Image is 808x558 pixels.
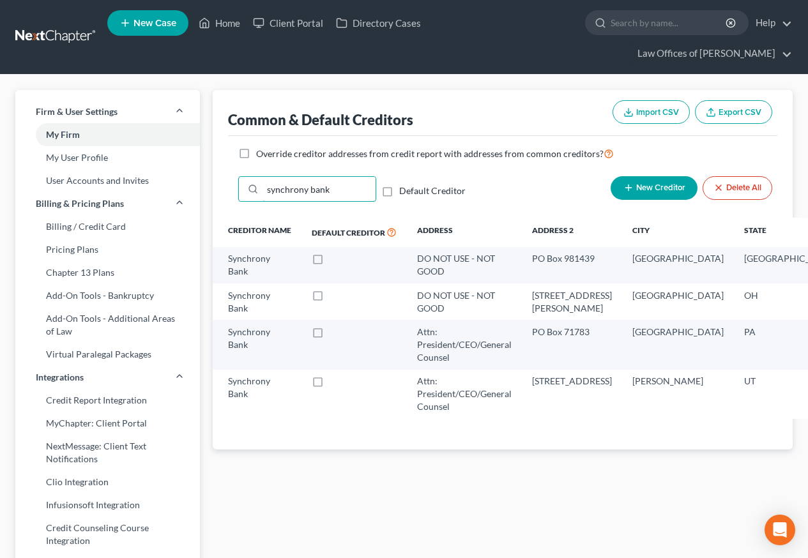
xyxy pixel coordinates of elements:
div: Common & Default Creditors [228,110,413,129]
div: [GEOGRAPHIC_DATA] [632,252,724,265]
span: Integrations [36,371,84,384]
div: [GEOGRAPHIC_DATA] [632,326,724,338]
a: Add-On Tools - Additional Areas of Law [15,307,200,343]
span: City [632,225,650,235]
a: Credit Counseling Course Integration [15,517,200,552]
div: [GEOGRAPHIC_DATA] [632,289,724,302]
input: Search by name... [611,11,728,34]
span: Address 2 [532,225,574,235]
a: Firm & User Settings [15,100,200,123]
span: State [744,225,766,235]
button: Export CSV [695,100,772,124]
div: Synchrony Bank [228,252,291,278]
a: Directory Cases [330,11,427,34]
a: Home [192,11,247,34]
a: NextMessage: Client Text Notifications [15,435,200,471]
label: Default Creditor [399,185,466,197]
a: Add-On Tools - Bankruptcy [15,284,200,307]
span: New Creditor [636,183,685,193]
a: Clio Integration [15,471,200,494]
span: Billing & Pricing Plans [36,197,124,210]
div: Attn: President/CEO/General Counsel [417,326,512,364]
a: Billing / Credit Card [15,215,200,238]
span: Delete All [726,183,761,193]
a: Credit Report Integration [15,389,200,412]
a: Client Portal [247,11,330,34]
span: Override creditor addresses from credit report with addresses from common creditors? [256,148,604,159]
span: New Case [133,19,176,28]
div: [STREET_ADDRESS][PERSON_NAME] [532,289,612,315]
span: Import CSV [636,107,679,117]
div: PO Box 981439 [532,252,612,265]
div: Synchrony Bank [228,326,291,351]
a: User Accounts and Invites [15,169,200,192]
div: Open Intercom Messenger [765,515,795,545]
a: Help [749,11,792,34]
a: Integrations [15,366,200,389]
span: Default Creditor [312,228,385,238]
a: Virtual Paralegal Packages [15,343,200,366]
button: Import CSV [613,100,690,124]
input: Quick Search [263,177,376,201]
a: Chapter 13 Plans [15,261,200,284]
a: Pricing Plans [15,238,200,261]
button: Delete All [703,176,772,200]
button: New Creditor [611,176,697,200]
a: MyChapter: Client Portal [15,412,200,435]
div: Synchrony Bank [228,375,291,400]
span: Address [417,225,453,235]
div: DO NOT USE - NOT GOOD [417,252,512,278]
a: Billing & Pricing Plans [15,192,200,215]
div: PO Box 71783 [532,326,612,338]
a: My Firm [15,123,200,146]
div: Attn: President/CEO/General Counsel [417,375,512,413]
div: Synchrony Bank [228,289,291,315]
div: DO NOT USE - NOT GOOD [417,289,512,315]
span: Firm & User Settings [36,105,118,118]
span: Creditor Name [228,225,291,235]
a: My User Profile [15,146,200,169]
a: Law Offices of [PERSON_NAME] [631,42,792,65]
div: [PERSON_NAME] [632,375,724,388]
a: Infusionsoft Integration [15,494,200,517]
div: [STREET_ADDRESS] [532,375,612,388]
